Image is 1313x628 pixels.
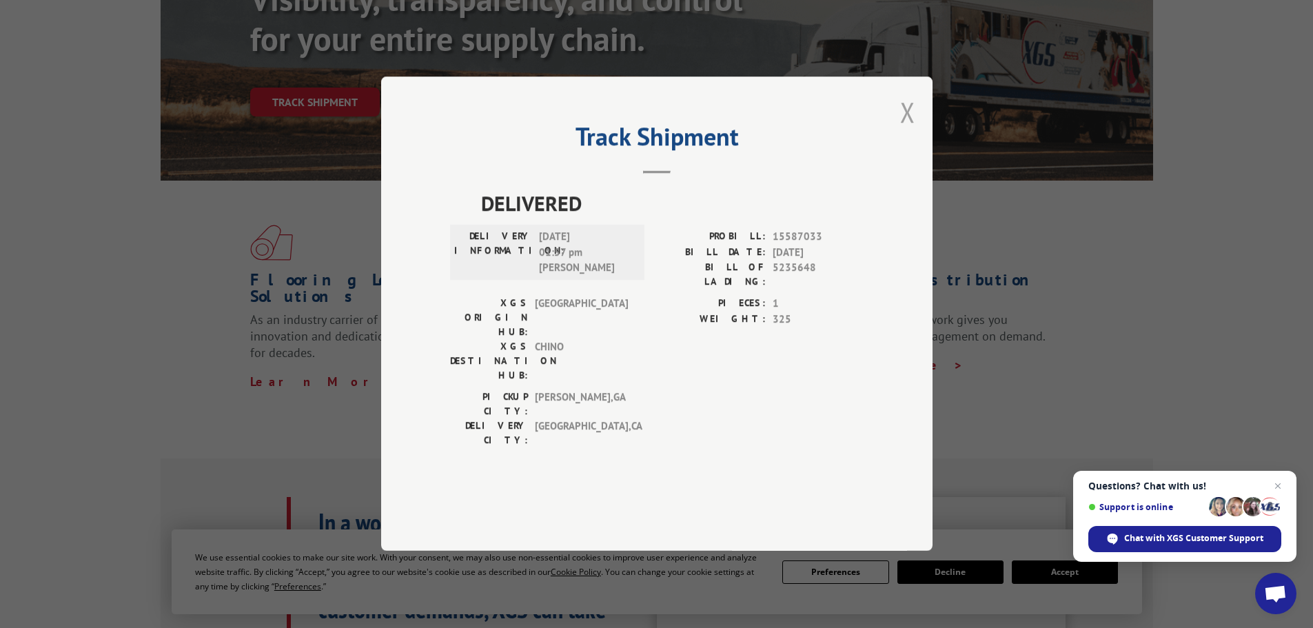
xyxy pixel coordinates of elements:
div: Open chat [1255,573,1296,614]
span: Support is online [1088,502,1204,512]
span: CHINO [535,340,628,383]
span: 15587033 [773,230,864,245]
label: BILL DATE: [657,245,766,261]
span: [GEOGRAPHIC_DATA] , CA [535,419,628,448]
span: [DATE] [773,245,864,261]
span: Chat with XGS Customer Support [1124,532,1263,545]
label: PICKUP CITY: [450,390,528,419]
span: [PERSON_NAME] , GA [535,390,628,419]
span: DELIVERED [481,188,864,219]
span: 1 [773,296,864,312]
span: 325 [773,312,864,327]
div: Chat with XGS Customer Support [1088,526,1281,552]
span: [DATE] 01:57 pm [PERSON_NAME] [539,230,632,276]
h2: Track Shipment [450,127,864,153]
label: DELIVERY INFORMATION: [454,230,532,276]
span: Questions? Chat with us! [1088,480,1281,492]
label: XGS DESTINATION HUB: [450,340,528,383]
label: DELIVERY CITY: [450,419,528,448]
label: XGS ORIGIN HUB: [450,296,528,340]
span: 5235648 [773,261,864,290]
label: PROBILL: [657,230,766,245]
label: WEIGHT: [657,312,766,327]
label: PIECES: [657,296,766,312]
span: Close chat [1270,478,1286,494]
label: BILL OF LADING: [657,261,766,290]
button: Close modal [900,94,915,130]
span: [GEOGRAPHIC_DATA] [535,296,628,340]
